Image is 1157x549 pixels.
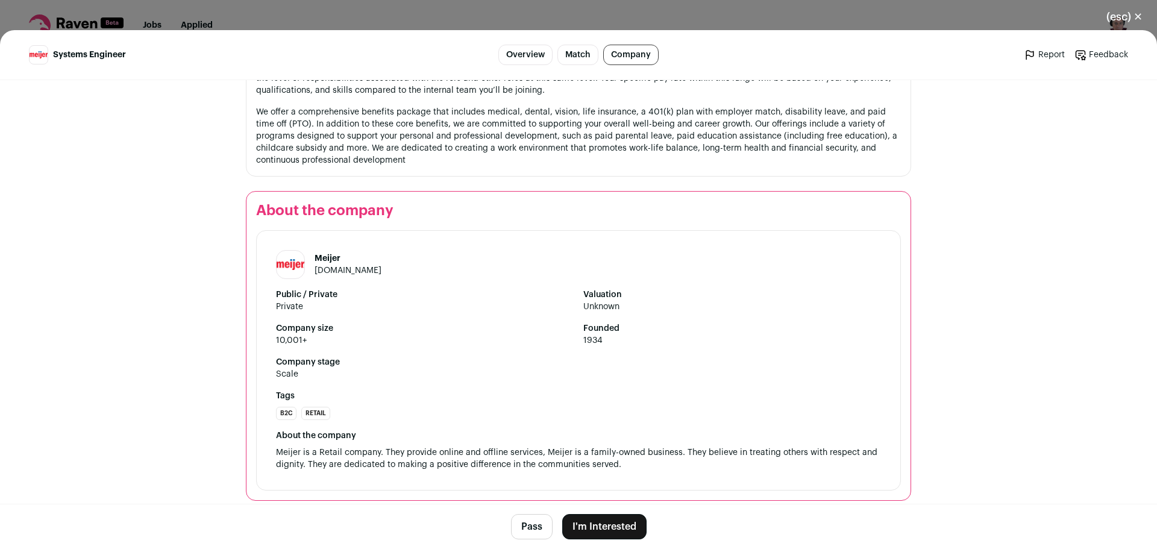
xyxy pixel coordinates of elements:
img: b77cc4b82a8ec16e60aeac78cdb65563c72f9b0861a840007d9c31d3b35097b8.jpg [277,259,304,270]
strong: Company size [276,322,574,334]
strong: Company stage [276,356,881,368]
p: We offer a comprehensive benefits package that includes medical, dental, vision, life insurance, ... [256,106,901,166]
span: Private [276,301,574,313]
h1: Meijer [315,253,381,265]
strong: Tags [276,390,881,402]
button: Pass [511,514,553,539]
span: Systems Engineer [53,49,126,61]
a: Match [557,45,598,65]
div: About the company [276,430,881,442]
span: Unknown [583,301,881,313]
a: Overview [498,45,553,65]
span: 1934 [583,334,881,347]
span: 10,001+ [276,334,574,347]
a: Company [603,45,659,65]
li: Retail [301,407,330,420]
li: B2C [276,407,296,420]
div: Scale [276,368,298,380]
a: [DOMAIN_NAME] [315,266,381,275]
img: b77cc4b82a8ec16e60aeac78cdb65563c72f9b0861a840007d9c31d3b35097b8.jpg [30,51,48,58]
strong: Public / Private [276,289,574,301]
span: Meijer is a Retail company. They provide online and offline services, Meijer is a family-owned bu... [276,448,880,469]
strong: Founded [583,322,881,334]
a: Feedback [1074,49,1128,61]
button: I'm Interested [562,514,647,539]
a: Report [1024,49,1065,61]
h2: About the company [256,201,901,221]
strong: Valuation [583,289,881,301]
button: Close modal [1092,4,1157,30]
